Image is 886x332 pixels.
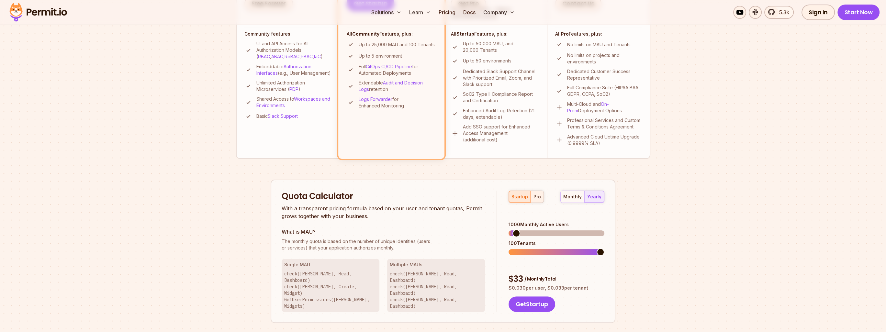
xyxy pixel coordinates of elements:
[463,124,539,143] p: Add SSO support for Enhanced Access Management (additional cost)
[256,64,311,76] a: Authorization Interfaces
[509,296,555,312] button: GetStartup
[461,6,478,19] a: Docs
[282,191,485,202] h2: Quota Calculator
[567,68,642,81] p: Dedicated Customer Success Representative
[509,273,604,285] div: $ 33
[407,6,433,19] button: Learn
[359,80,436,93] p: Extendable retention
[284,271,377,309] p: check([PERSON_NAME], Read, Dashboard) check([PERSON_NAME], Create, Widget) GetUserPermissions([PE...
[359,96,436,109] p: for Enhanced Monitoring
[359,80,423,92] a: Audit and Decision Logs
[481,6,517,19] button: Company
[268,113,298,119] a: Slack Support
[561,31,569,37] strong: Pro
[436,6,458,19] a: Pricing
[256,113,298,119] p: Basic
[314,54,321,59] a: IaC
[463,58,511,64] p: Up to 50 environments
[271,54,283,59] a: ABAC
[258,54,270,59] a: RBAC
[6,1,70,23] img: Permit logo
[463,107,539,120] p: Enhanced Audit Log Retention (21 days, extendable)
[509,240,604,247] div: 100 Tenants
[359,41,435,48] p: Up to 25,000 MAU and 100 Tenants
[282,238,485,245] span: The monthly quota is based on the number of unique identities (users
[563,194,582,200] div: monthly
[390,261,482,268] h3: Multiple MAUs
[282,205,485,220] p: With a transparent pricing formula based on your user and tenant quotas, Permit grows together wi...
[352,31,379,37] strong: Community
[567,41,631,48] p: No limits on MAU and Tenants
[366,64,412,69] a: GitOps CI/CD Pipeline
[567,84,642,97] p: Full Compliance Suite (HIPAA BAA, GDPR, CCPA, SoC2)
[456,31,474,37] strong: Startup
[567,101,609,113] a: On-Prem
[764,6,794,19] a: 5.3k
[282,238,485,251] p: or services) that your application authorizes monthly.
[347,31,436,37] h4: All Features, plus:
[359,96,392,102] a: Logs Forwarder
[509,221,604,228] div: 1000 Monthly Active Users
[289,86,298,92] a: PDP
[256,40,332,60] p: UI and API Access for All Authorization Models ( , , , , )
[509,285,604,291] p: $ 0.030 per user, $ 0.033 per tenant
[463,40,539,53] p: Up to 50,000 MAU, and 20,000 Tenants
[369,6,404,19] button: Solutions
[533,194,541,200] div: pro
[256,96,332,109] p: Shared Access to
[256,63,332,76] p: Embeddable (e.g., User Management)
[244,31,332,37] h4: Community features:
[390,271,482,309] p: check([PERSON_NAME], Read, Dashboard) check([PERSON_NAME], Read, Dashboard) check([PERSON_NAME], ...
[282,228,485,236] h3: What is MAU?
[463,68,539,88] p: Dedicated Slack Support Channel with Prioritized Email, Zoom, and Slack support
[451,31,539,37] h4: All Features, plus:
[567,134,642,147] p: Advanced Cloud Uptime Upgrade (0.9999% SLA)
[567,101,642,114] p: Multi-Cloud and Deployment Options
[256,80,332,93] p: Unlimited Authorization Microservices ( )
[359,53,402,59] p: Up to 5 environment
[359,63,436,76] p: Full for Automated Deployments
[285,54,299,59] a: ReBAC
[567,117,642,130] p: Professional Services and Custom Terms & Conditions Agreement
[284,261,377,268] h3: Single MAU
[463,91,539,104] p: SoC2 Type II Compliance Report and Certification
[802,5,835,20] a: Sign In
[775,8,789,16] span: 5.3k
[301,54,313,59] a: PBAC
[567,52,642,65] p: No limits on projects and environments
[837,5,880,20] a: Start Now
[524,276,556,282] span: / Monthly Total
[555,31,642,37] h4: All Features, plus:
